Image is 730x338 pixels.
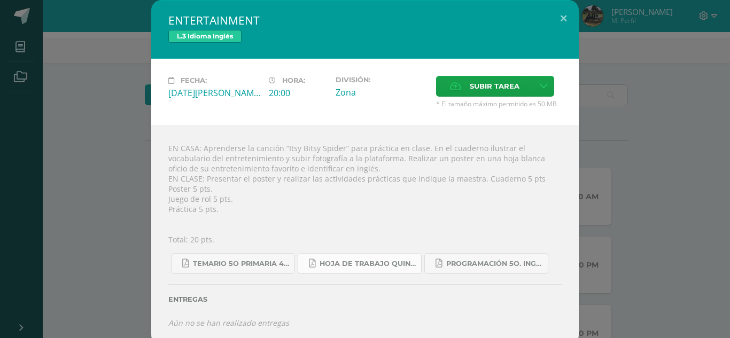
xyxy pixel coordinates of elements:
i: Aún no se han realizado entregas [168,318,289,328]
a: Temario 5o primaria 4-2025.pdf [171,253,295,274]
label: Entregas [168,295,562,303]
label: División: [336,76,428,84]
span: Fecha: [181,76,207,84]
span: * El tamaño máximo permitido es 50 MB [436,99,562,108]
span: Programación 5o. Inglés B.pdf [446,260,542,268]
div: 20:00 [269,87,327,99]
span: Temario 5o primaria 4-2025.pdf [193,260,289,268]
span: L.3 Idioma Inglés [168,30,242,43]
span: Subir tarea [470,76,519,96]
span: Hoja de trabajo QUINTO1.pdf [320,260,416,268]
span: Hora: [282,76,305,84]
h2: ENTERTAINMENT [168,13,562,28]
a: Programación 5o. Inglés B.pdf [424,253,548,274]
div: [DATE][PERSON_NAME] [168,87,260,99]
div: Zona [336,87,428,98]
a: Hoja de trabajo QUINTO1.pdf [298,253,422,274]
